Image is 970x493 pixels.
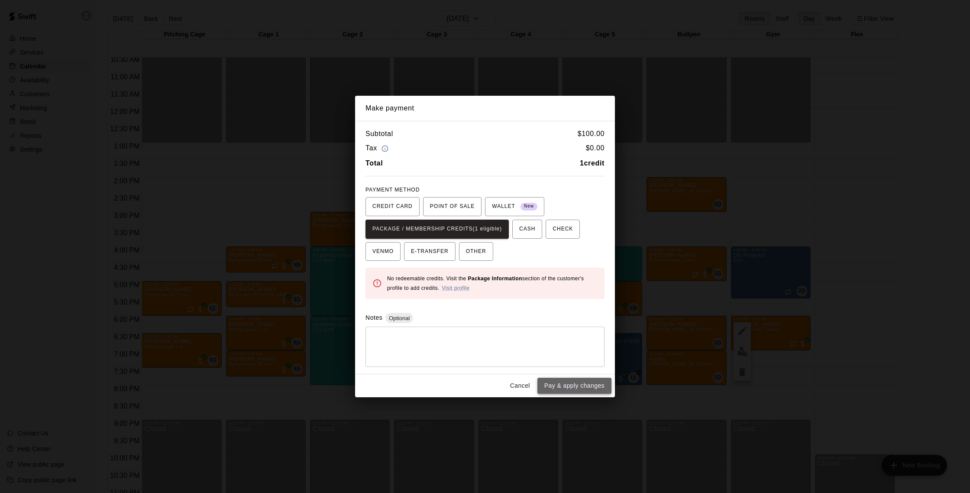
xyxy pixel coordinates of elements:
button: WALLET New [485,197,544,216]
span: New [521,201,537,212]
span: VENMO [372,245,394,259]
button: Cancel [506,378,534,394]
h2: Make payment [355,96,615,121]
span: E-TRANSFER [411,245,449,259]
h6: Subtotal [365,128,393,139]
span: Optional [385,315,413,321]
span: PAYMENT METHOD [365,187,420,193]
b: 1 credit [580,159,605,167]
h6: Tax [365,143,391,154]
span: CHECK [553,222,573,236]
button: POINT OF SALE [423,197,482,216]
b: Package Information [468,276,522,282]
button: Pay & apply changes [537,378,611,394]
span: PACKAGE / MEMBERSHIP CREDITS (1 eligible) [372,222,502,236]
span: WALLET [492,200,537,214]
button: PACKAGE / MEMBERSHIP CREDITS(1 eligible) [365,220,509,239]
button: CASH [512,220,542,239]
span: OTHER [466,245,486,259]
button: E-TRANSFER [404,242,456,261]
span: CREDIT CARD [372,200,413,214]
h6: $ 100.00 [578,128,605,139]
label: Notes [365,314,382,321]
span: POINT OF SALE [430,200,475,214]
span: No redeemable credits. Visit the section of the customer's profile to add credits. [387,276,584,291]
span: CASH [519,222,535,236]
button: VENMO [365,242,401,261]
h6: $ 0.00 [586,143,605,154]
b: Total [365,159,383,167]
a: Visit profile [442,285,470,291]
button: CHECK [546,220,580,239]
button: CREDIT CARD [365,197,420,216]
button: OTHER [459,242,493,261]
